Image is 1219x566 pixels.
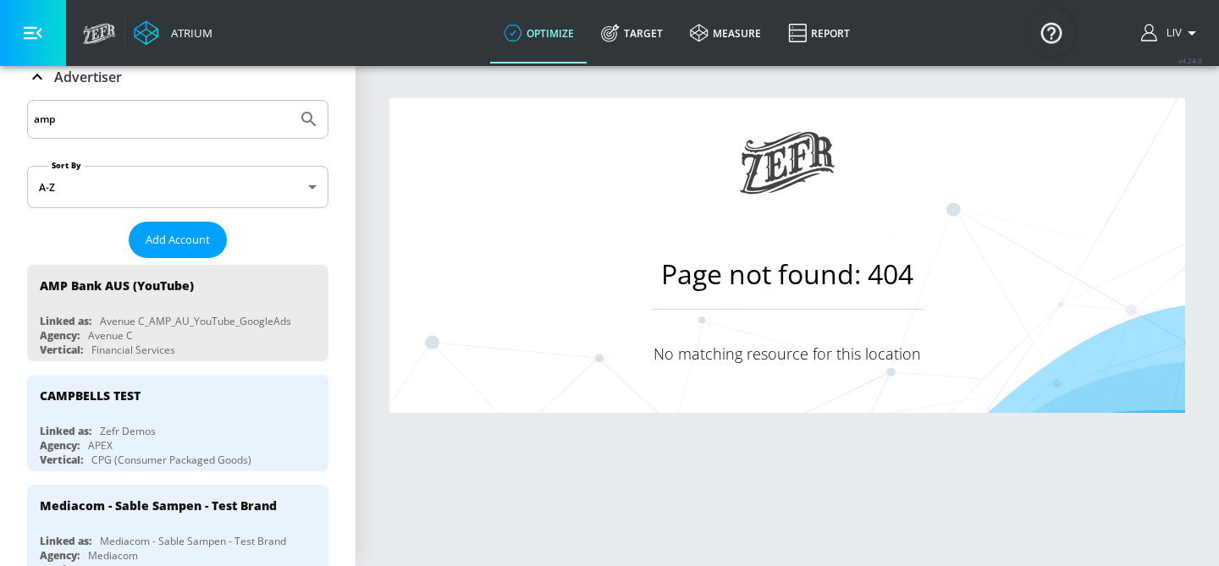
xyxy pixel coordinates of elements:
[100,424,156,438] div: Zefr Demos
[91,343,175,357] div: Financial Services
[40,387,141,404] div: CAMPBELLS TEST
[27,265,328,361] div: AMP Bank AUS (YouTube)Linked as:Avenue C_AMP_AU_YouTube_GoogleAdsAgency:Avenue CVertical:Financia...
[40,497,277,514] div: Mediacom - Sable Sampen - Test Brand
[40,278,194,294] div: AMP Bank AUS (YouTube)
[27,166,328,208] div: A-Z
[40,314,91,328] div: Linked as:
[775,3,863,63] a: Report
[100,314,291,328] div: Avenue C_AMP_AU_YouTube_GoogleAds
[40,453,83,467] div: Vertical:
[146,230,210,250] span: Add Account
[34,108,290,130] input: Search by name
[490,3,587,63] a: optimize
[40,424,91,438] div: Linked as:
[652,256,923,310] h1: Page not found: 404
[134,20,212,46] a: Atrium
[676,3,775,63] a: measure
[40,438,80,453] div: Agency:
[40,534,91,548] div: Linked as:
[652,343,923,364] p: No matching resource for this location
[290,101,328,138] button: Submit Search
[129,222,227,258] button: Add Account
[587,3,676,63] a: Target
[88,438,113,453] div: APEX
[40,328,80,343] div: Agency:
[1178,56,1202,65] span: v 4.24.0
[1160,27,1182,39] span: login as: liv.ho@zefr.com
[91,453,251,467] div: CPG (Consumer Packaged Goods)
[100,534,286,548] div: Mediacom - Sable Sampen - Test Brand
[88,328,133,343] div: Avenue C
[54,68,122,86] p: Advertiser
[164,25,212,41] div: Atrium
[40,548,80,563] div: Agency:
[48,160,85,171] label: Sort By
[88,548,138,563] div: Mediacom
[1028,8,1075,56] button: Open Resource Center
[27,53,328,101] div: Advertiser
[40,343,83,357] div: Vertical:
[1141,23,1202,43] button: Liv
[27,375,328,471] div: CAMPBELLS TESTLinked as:Zefr DemosAgency:APEXVertical:CPG (Consumer Packaged Goods)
